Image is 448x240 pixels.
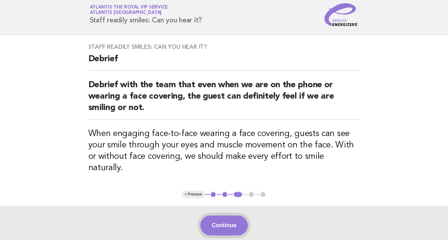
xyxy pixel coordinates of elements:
[221,191,228,198] button: 2
[90,5,168,15] a: Atlantis the Royal VIP ServiceAtlantis [GEOGRAPHIC_DATA]
[200,215,248,235] button: Continue
[88,128,360,174] h3: When engaging face-to-face wearing a face covering, guests can see your smile through your eyes a...
[88,79,360,120] h2: Debrief with the team that even when we are on the phone or wearing a face covering, the guest ca...
[88,53,360,71] h2: Debrief
[210,191,217,198] button: 1
[182,191,205,198] button: < Previous
[233,191,243,198] button: 3
[324,3,359,26] img: Service Energizers
[90,5,202,24] h1: Staff readily smiles: Can you hear it?
[90,11,162,15] span: Atlantis [GEOGRAPHIC_DATA]
[88,43,360,51] h3: Staff readily smiles: Can you hear it?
